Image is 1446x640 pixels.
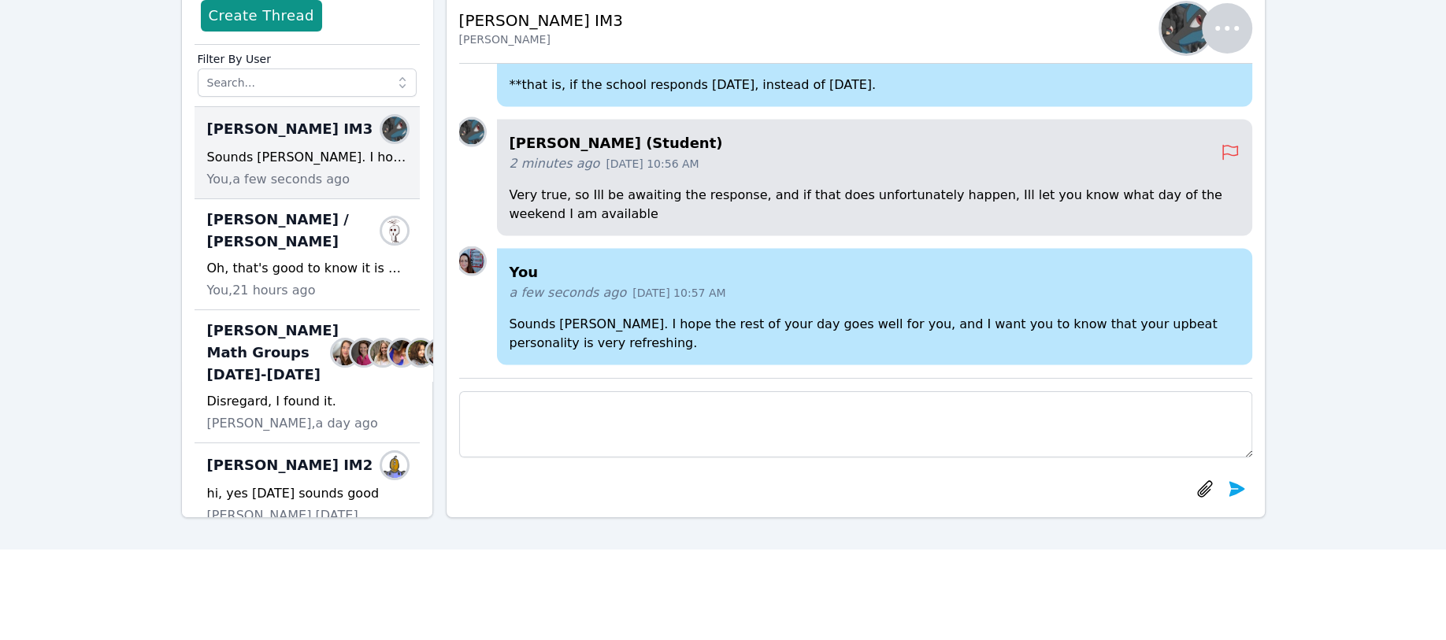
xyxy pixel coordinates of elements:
img: Alexis Asiama [389,340,414,365]
div: [PERSON_NAME] Math Groups [DATE]-[DATE]Sarah BenzingerRebecca MillerSandra DavisAlexis AsiamaDian... [195,310,420,443]
span: [PERSON_NAME], a day ago [207,414,378,433]
div: Disregard, I found it. [207,392,407,411]
img: vanessa palacios [382,453,407,478]
img: Rebecca Miller [351,340,376,365]
h4: [PERSON_NAME] (Student) [510,132,1221,154]
img: Sandra Davis [370,340,395,365]
img: Jason Escobar [459,120,484,145]
span: [PERSON_NAME] IM3 [207,118,373,140]
p: Sounds [PERSON_NAME]. I hope the rest of your day goes well for you, and I want you to know that ... [510,315,1240,353]
img: Michelle Dalton [427,340,452,365]
img: Joyce Law [382,218,407,243]
div: [PERSON_NAME] [459,31,623,47]
span: [PERSON_NAME], [DATE] [207,506,358,525]
span: a few seconds ago [510,283,627,302]
span: You, a few seconds ago [207,170,350,189]
span: [DATE] 10:56 AM [606,156,699,172]
input: Search... [198,68,417,97]
img: Leah Hoff [459,249,484,274]
img: Diana Carle [408,340,433,365]
p: **that is, if the school responds [DATE], instead of [DATE]. [510,76,1240,94]
h4: You [510,261,1240,283]
h2: [PERSON_NAME] IM3 [459,9,623,31]
span: 2 minutes ago [510,154,600,173]
div: [PERSON_NAME] IM2vanessa palacioshi, yes [DATE] sounds good[PERSON_NAME],[DATE] [195,443,420,535]
div: [PERSON_NAME] / [PERSON_NAME]Joyce LawOh, that's good to know it is still coming! I let that slip... [195,199,420,310]
span: [PERSON_NAME] / [PERSON_NAME] [207,209,388,253]
span: [PERSON_NAME] Math Groups [DATE]-[DATE] [207,320,339,386]
span: You, 21 hours ago [207,281,316,300]
div: hi, yes [DATE] sounds good [207,484,407,503]
p: Very true, so Ill be awaiting the response, and if that does unfortunately happen, Ill let you kn... [510,186,1240,224]
div: Sounds [PERSON_NAME]. I hope the rest of your day goes well for you, and I want you to know that ... [207,148,407,167]
div: Oh, that's good to know it is still coming! I let that slip my memory somehow. Sorry! [207,259,407,278]
label: Filter By User [198,45,417,68]
span: [DATE] 10:57 AM [632,285,725,301]
img: Jason Escobar [1161,3,1211,54]
img: Jason Escobar [382,117,407,142]
span: [PERSON_NAME] IM2 [207,454,373,476]
button: Jason Escobar [1170,3,1252,54]
div: [PERSON_NAME] IM3Jason EscobarSounds [PERSON_NAME]. I hope the rest of your day goes well for you... [195,107,420,199]
img: Sarah Benzinger [332,340,358,365]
